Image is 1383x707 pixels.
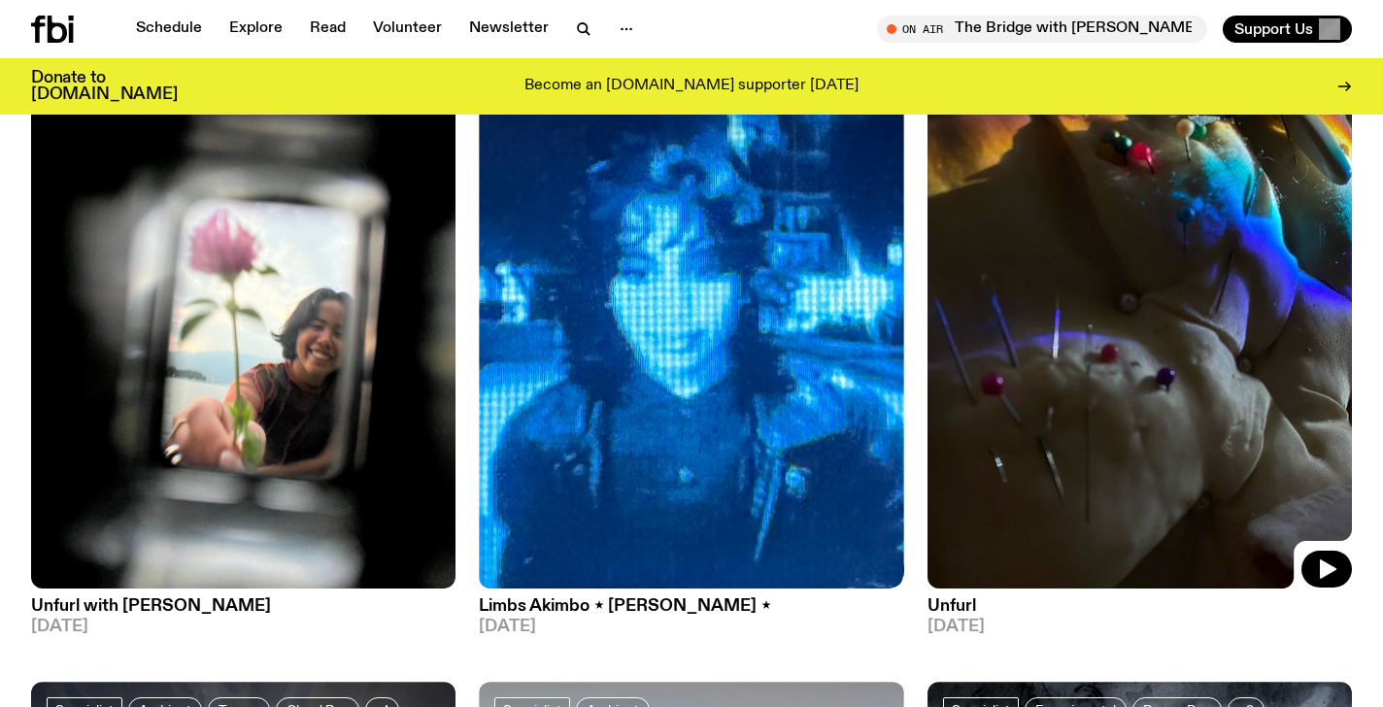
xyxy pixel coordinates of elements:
a: Limbs Akimbo ⋆ [PERSON_NAME] ⋆[DATE] [479,589,903,635]
img: A piece of fabric is pierced by sewing pins with different coloured heads, a rainbow light is cas... [928,22,1352,589]
span: [DATE] [928,619,1352,635]
h3: Limbs Akimbo ⋆ [PERSON_NAME] ⋆ [479,598,903,615]
a: Unfurl[DATE] [928,589,1352,635]
a: Volunteer [361,16,454,43]
a: Explore [218,16,294,43]
a: Schedule [124,16,214,43]
button: On AirThe Bridge with [PERSON_NAME] [877,16,1207,43]
span: [DATE] [479,619,903,635]
p: Become an [DOMAIN_NAME] supporter [DATE] [524,78,859,95]
a: Newsletter [457,16,560,43]
span: Support Us [1234,20,1313,38]
h3: Donate to [DOMAIN_NAME] [31,70,178,103]
a: Read [298,16,357,43]
a: Unfurl with [PERSON_NAME][DATE] [31,589,455,635]
h3: Unfurl [928,598,1352,615]
h3: Unfurl with [PERSON_NAME] [31,598,455,615]
button: Support Us [1223,16,1352,43]
span: [DATE] [31,619,455,635]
